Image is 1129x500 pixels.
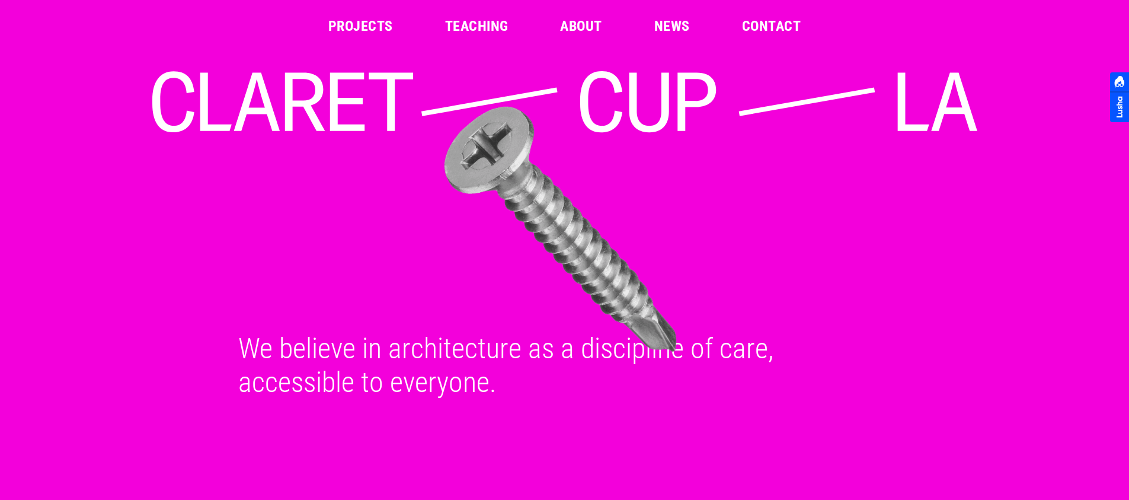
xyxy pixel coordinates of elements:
img: Metal Screw [143,104,978,355]
a: About [560,19,602,33]
a: Contact [742,19,801,33]
a: News [654,19,690,33]
a: Teaching [445,19,508,33]
div: We believe in architecture as a discipline of care, accessible to everyone. [224,332,906,399]
nav: Main Menu [328,19,801,33]
a: Projects [328,19,393,33]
